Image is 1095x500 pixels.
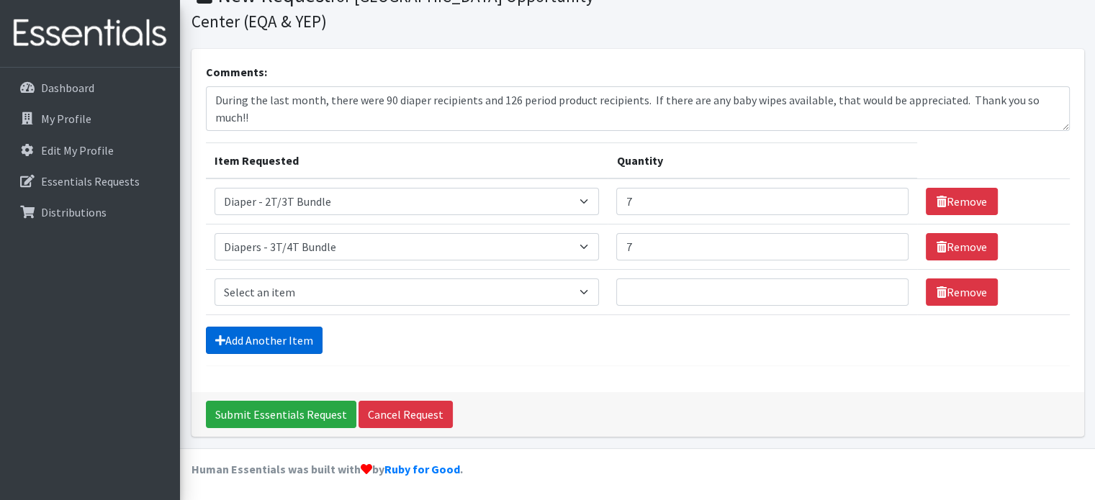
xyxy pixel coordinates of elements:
a: Remove [926,188,998,215]
a: Add Another Item [206,327,323,354]
a: Ruby for Good [384,462,460,476]
a: Essentials Requests [6,167,174,196]
p: My Profile [41,112,91,126]
th: Item Requested [206,143,608,179]
input: Submit Essentials Request [206,401,356,428]
strong: Human Essentials was built with by . [191,462,463,476]
p: Edit My Profile [41,143,114,158]
img: HumanEssentials [6,9,174,58]
label: Comments: [206,63,267,81]
a: Distributions [6,198,174,227]
a: Dashboard [6,73,174,102]
p: Essentials Requests [41,174,140,188]
p: Dashboard [41,81,94,95]
a: My Profile [6,104,174,133]
th: Quantity [608,143,916,179]
a: Remove [926,278,998,306]
a: Edit My Profile [6,136,174,165]
a: Cancel Request [359,401,453,428]
a: Remove [926,233,998,260]
p: Distributions [41,205,107,219]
